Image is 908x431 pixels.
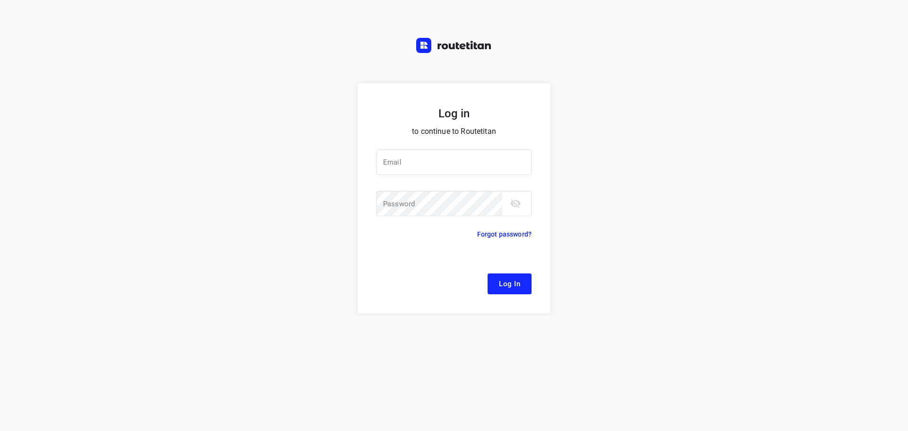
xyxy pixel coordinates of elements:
[376,125,532,138] p: to continue to Routetitan
[488,273,532,294] button: Log In
[506,194,525,213] button: toggle password visibility
[499,278,520,290] span: Log In
[477,229,532,240] p: Forgot password?
[376,106,532,121] h5: Log in
[416,38,492,53] img: Routetitan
